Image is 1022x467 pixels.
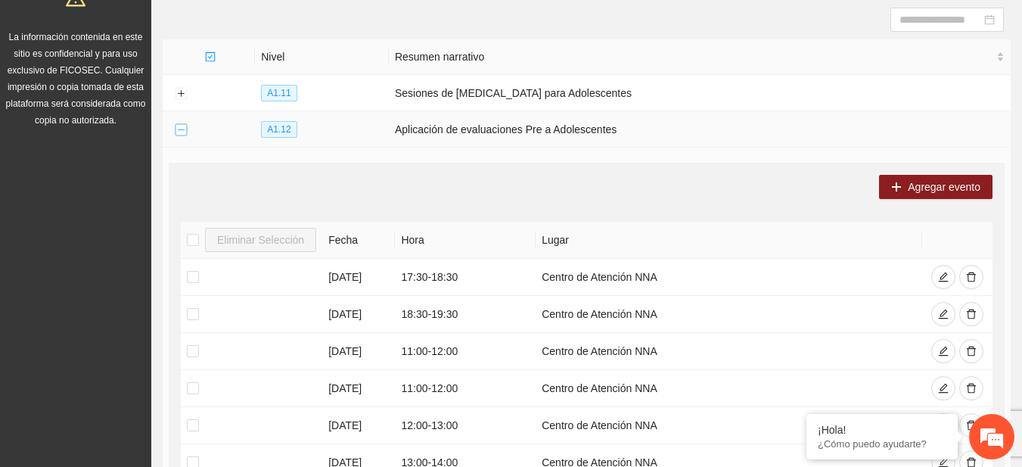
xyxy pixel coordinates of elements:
span: La información contenida en este sitio es confidencial y para uso exclusivo de FICOSEC. Cualquier... [6,32,146,126]
td: [DATE] [322,333,395,370]
th: Lugar [536,222,921,259]
span: A1.12 [261,121,297,138]
td: Sesiones de [MEDICAL_DATA] para Adolescentes [389,75,1011,111]
td: [DATE] [322,370,395,407]
td: 12:00 - 13:00 [395,407,536,444]
p: ¿Cómo puedo ayudarte? [818,438,946,450]
span: Estamos en línea. [88,149,209,302]
td: Centro de Atención NNA [536,333,921,370]
td: 11:00 - 12:00 [395,333,536,370]
td: Centro de Atención NNA [536,407,921,444]
th: Fecha [322,222,395,259]
button: plusAgregar evento [879,175,992,199]
span: delete [966,272,977,284]
span: delete [966,309,977,321]
th: Hora [395,222,536,259]
button: edit [931,302,955,326]
td: 17:30 - 18:30 [395,259,536,296]
td: [DATE] [322,259,395,296]
span: check-square [205,51,216,62]
span: delete [966,420,977,432]
button: Expand row [175,88,187,100]
td: [DATE] [322,296,395,333]
button: edit [931,413,955,437]
div: Chatee con nosotros ahora [79,77,254,97]
button: edit [931,265,955,289]
span: A1.11 [261,85,297,101]
span: edit [938,309,949,321]
td: [DATE] [322,407,395,444]
span: plus [891,182,902,194]
button: Eliminar Selección [205,228,316,252]
span: Resumen narrativo [395,48,993,65]
span: delete [966,346,977,358]
td: Aplicación de evaluaciones Pre a Adolescentes [389,111,1011,148]
span: delete [966,383,977,395]
span: edit [938,272,949,284]
button: delete [959,376,983,400]
span: edit [938,346,949,358]
th: Resumen narrativo [389,39,1011,75]
button: delete [959,265,983,289]
button: delete [959,413,983,437]
button: Collapse row [175,124,187,136]
td: Centro de Atención NNA [536,259,921,296]
div: ¡Hola! [818,424,946,436]
span: Agregar evento [908,179,980,195]
td: 11:00 - 12:00 [395,370,536,407]
button: edit [931,376,955,400]
button: delete [959,302,983,326]
button: edit [931,339,955,363]
td: Centro de Atención NNA [536,370,921,407]
textarea: Escriba su mensaje y pulse “Intro” [8,308,288,361]
button: delete [959,339,983,363]
th: Nivel [255,39,389,75]
td: 18:30 - 19:30 [395,296,536,333]
span: edit [938,383,949,395]
div: Minimizar ventana de chat en vivo [248,8,284,44]
td: Centro de Atención NNA [536,296,921,333]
